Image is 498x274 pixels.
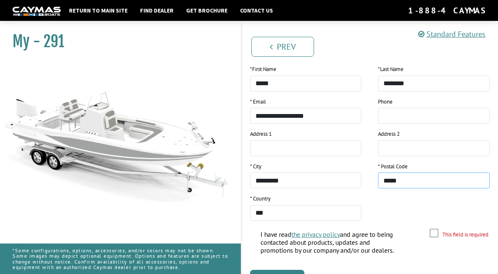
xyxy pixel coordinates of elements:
div: 1-888-4CAYMAS [408,5,485,16]
a: Prev [251,37,314,57]
h1: My - 291 [13,32,220,51]
a: Return to main site [65,5,132,16]
label: * Country [250,195,271,203]
a: Standard Features [418,29,485,39]
a: Find Dealer [136,5,178,16]
label: Address 2 [378,130,400,138]
label: * Email [250,98,266,106]
label: This field is required. [442,231,490,239]
p: *Some configurations, options, accessories, and/or colors may not be shown. Some images may depic... [13,244,228,274]
label: * City [250,162,261,171]
label: * Postal Code [378,162,408,171]
a: the privacy policy [291,230,340,238]
label: First Name [250,65,276,74]
label: I have read and agree to being contacted about products, updates and promotions by our company an... [260,231,398,257]
label: Address 1 [250,130,272,138]
a: Contact Us [236,5,277,16]
label: Phone [378,98,393,106]
label: Last Name [378,65,404,74]
a: Get Brochure [182,5,232,16]
img: white-logo-c9c8dbefe5ff5ceceb0f0178aa75bf4bb51f6bca0971e226c86eb53dfe498488.png [13,7,61,15]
